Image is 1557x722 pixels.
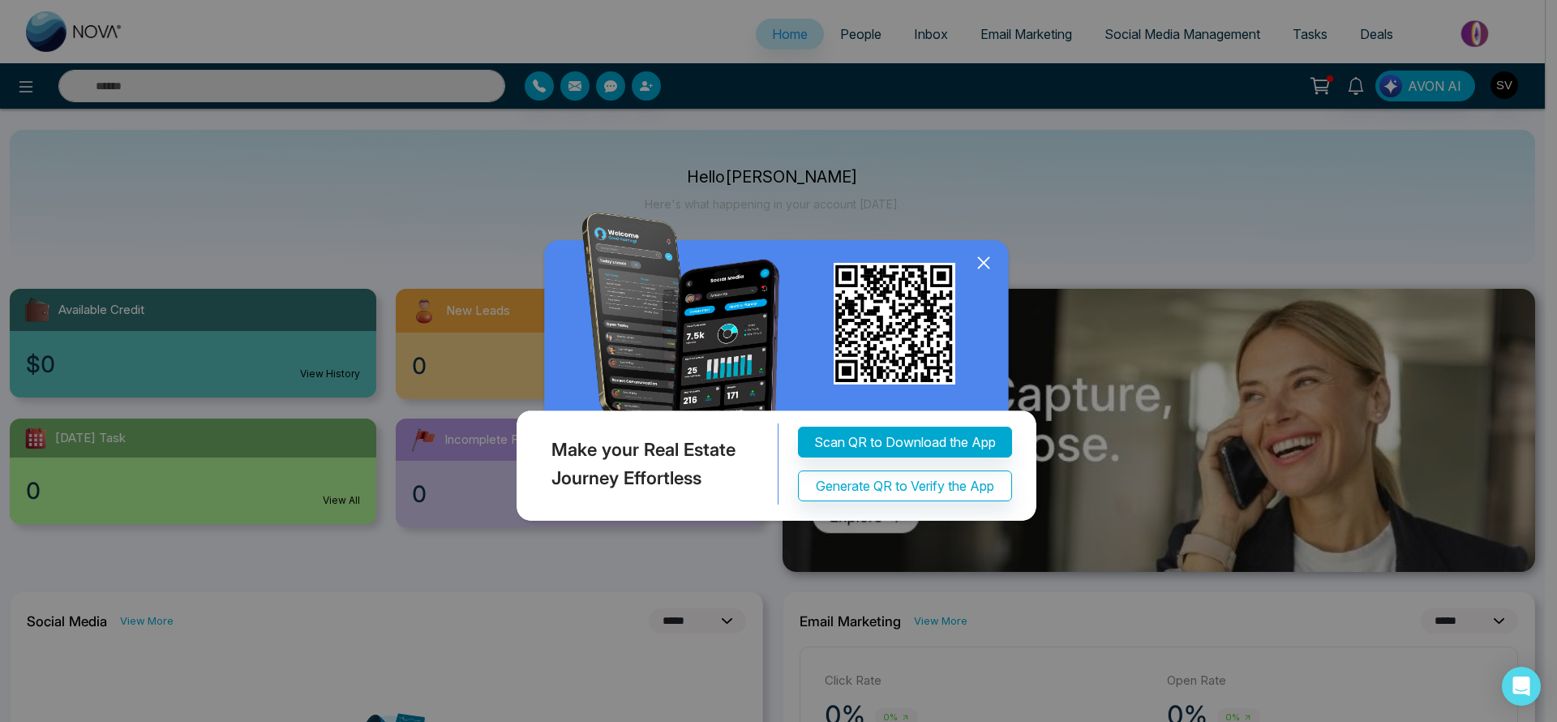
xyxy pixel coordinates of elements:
button: Generate QR to Verify the App [798,471,1012,501]
button: Scan QR to Download the App [798,427,1012,458]
img: QRModal [513,213,1044,528]
div: Open Intercom Messenger [1502,667,1541,706]
div: Make your Real Estate Journey Effortless [513,423,778,505]
img: qr_for_download_app.png [834,263,955,385]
